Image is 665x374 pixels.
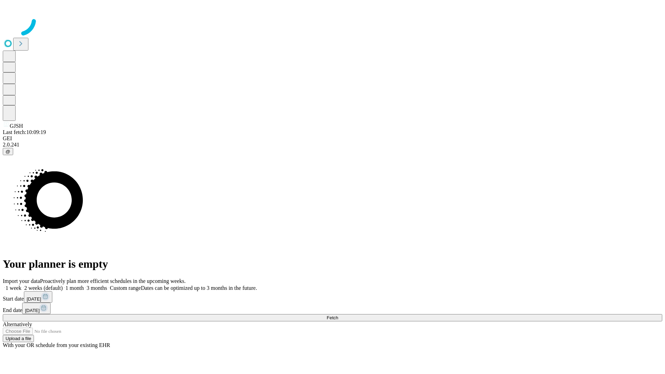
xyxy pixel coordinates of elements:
[40,278,186,284] span: Proactively plan more efficient schedules in the upcoming weeks.
[65,285,84,291] span: 1 month
[110,285,141,291] span: Custom range
[27,296,41,302] span: [DATE]
[3,135,662,142] div: GEI
[10,123,23,129] span: GJSH
[3,142,662,148] div: 2.0.241
[6,285,21,291] span: 1 week
[141,285,257,291] span: Dates can be optimized up to 3 months in the future.
[3,342,110,348] span: With your OR schedule from your existing EHR
[3,278,40,284] span: Import your data
[3,321,32,327] span: Alternatively
[3,291,662,303] div: Start date
[3,129,46,135] span: Last fetch: 10:09:19
[22,303,51,314] button: [DATE]
[327,315,338,320] span: Fetch
[24,285,63,291] span: 2 weeks (default)
[3,303,662,314] div: End date
[6,149,10,154] span: @
[87,285,107,291] span: 3 months
[25,308,39,313] span: [DATE]
[24,291,52,303] button: [DATE]
[3,148,13,155] button: @
[3,335,34,342] button: Upload a file
[3,258,662,270] h1: Your planner is empty
[3,314,662,321] button: Fetch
